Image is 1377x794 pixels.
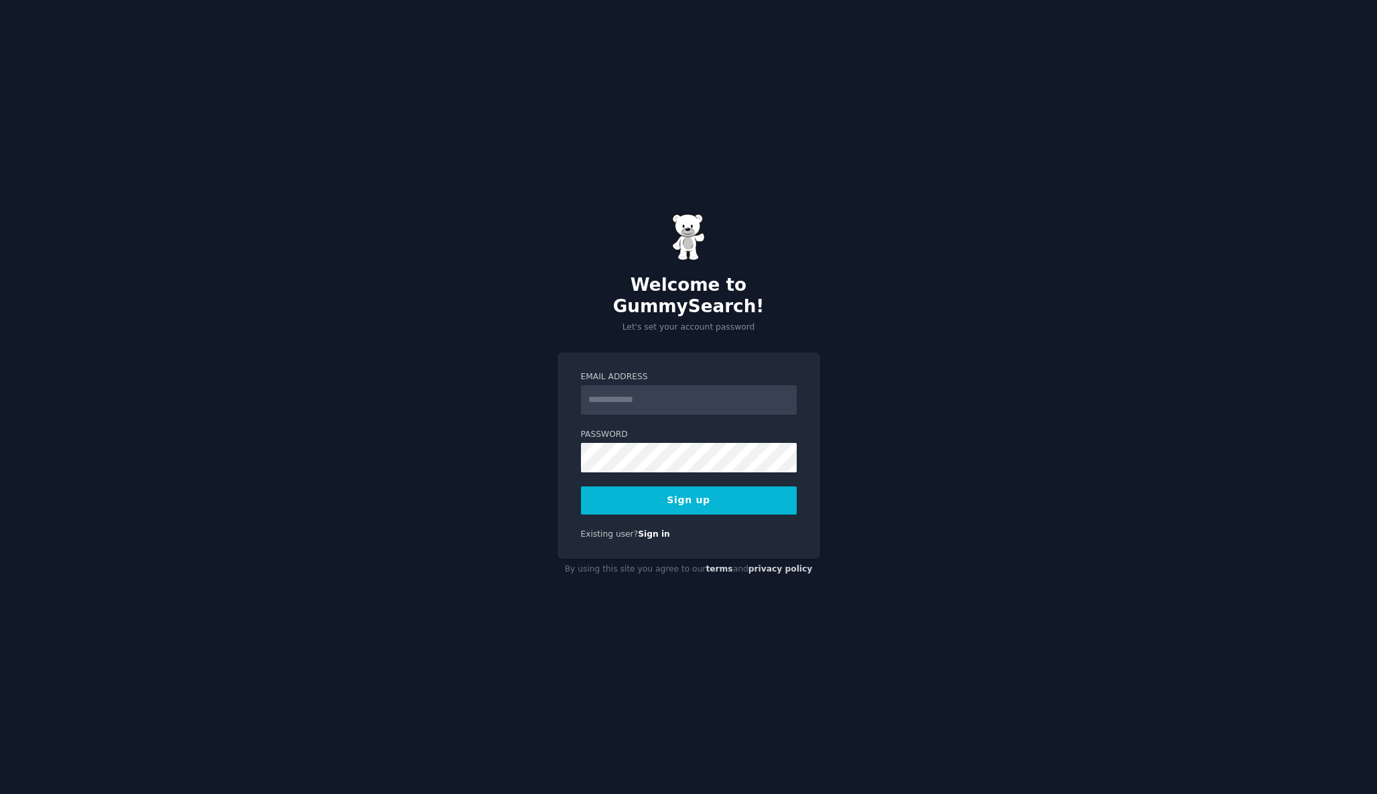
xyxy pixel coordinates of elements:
a: privacy policy [748,564,813,574]
p: Let's set your account password [558,322,820,334]
h2: Welcome to GummySearch! [558,275,820,317]
img: Gummy Bear [672,214,706,261]
a: terms [706,564,732,574]
span: Existing user? [581,529,639,539]
a: Sign in [638,529,670,539]
div: By using this site you agree to our and [558,559,820,580]
label: Password [581,429,797,441]
label: Email Address [581,371,797,383]
button: Sign up [581,486,797,515]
